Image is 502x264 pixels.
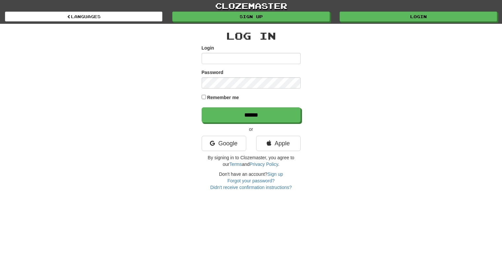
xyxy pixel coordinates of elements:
p: or [202,126,301,132]
label: Remember me [207,94,239,101]
label: Login [202,45,214,51]
a: Login [340,12,497,21]
label: Password [202,69,223,76]
a: Didn't receive confirmation instructions? [210,185,292,190]
a: Languages [5,12,162,21]
a: Apple [256,136,301,151]
h2: Log In [202,30,301,41]
a: Sign up [172,12,330,21]
a: Privacy Policy [250,162,278,167]
a: Sign up [267,171,283,177]
a: Google [202,136,246,151]
a: Forgot your password? [227,178,275,183]
a: Terms [229,162,242,167]
div: Don't have an account? [202,171,301,191]
p: By signing in to Clozemaster, you agree to our and . [202,154,301,168]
